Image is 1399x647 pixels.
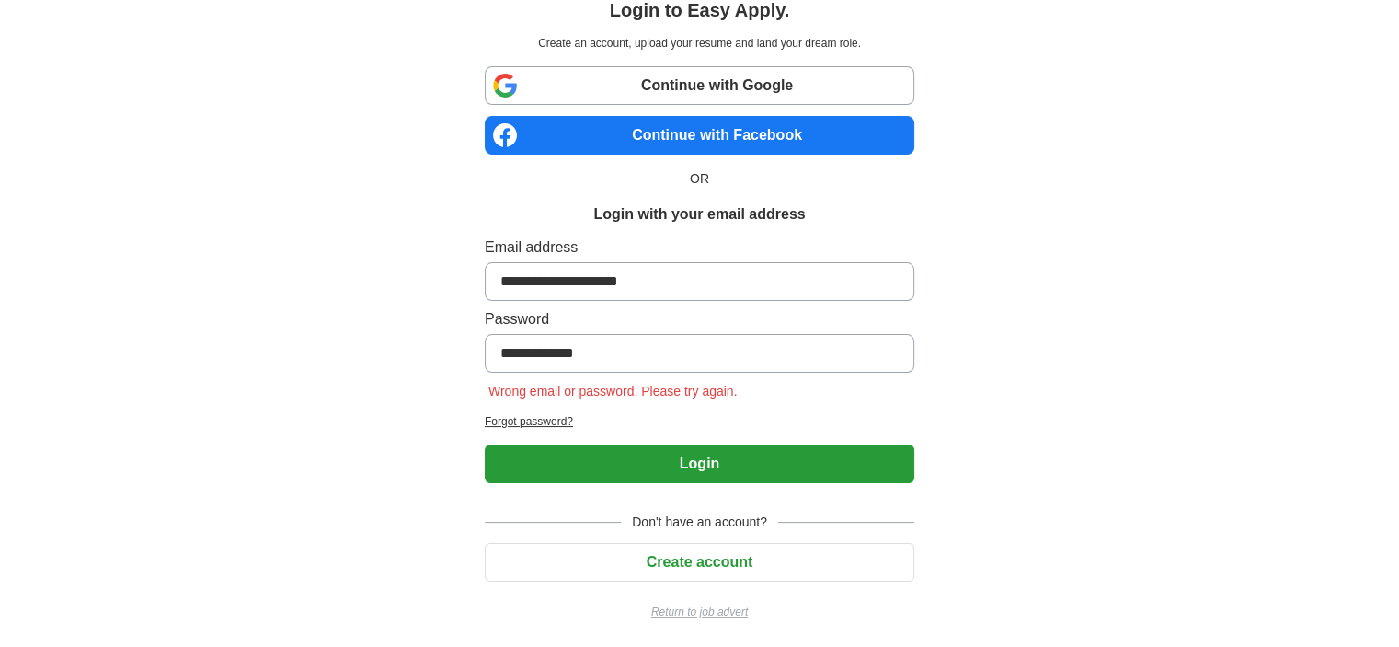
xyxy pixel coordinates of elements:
[485,554,914,570] a: Create account
[485,116,914,155] a: Continue with Facebook
[485,384,741,399] span: Wrong email or password. Please try again.
[621,513,778,532] span: Don't have an account?
[488,35,911,52] p: Create an account, upload your resume and land your dream role.
[485,308,914,330] label: Password
[485,604,914,620] a: Return to job advert
[485,237,914,259] label: Email address
[485,413,914,430] a: Forgot password?
[485,66,914,105] a: Continue with Google
[485,543,914,582] button: Create account
[679,169,720,189] span: OR
[593,203,805,225] h1: Login with your email address
[485,445,914,483] button: Login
